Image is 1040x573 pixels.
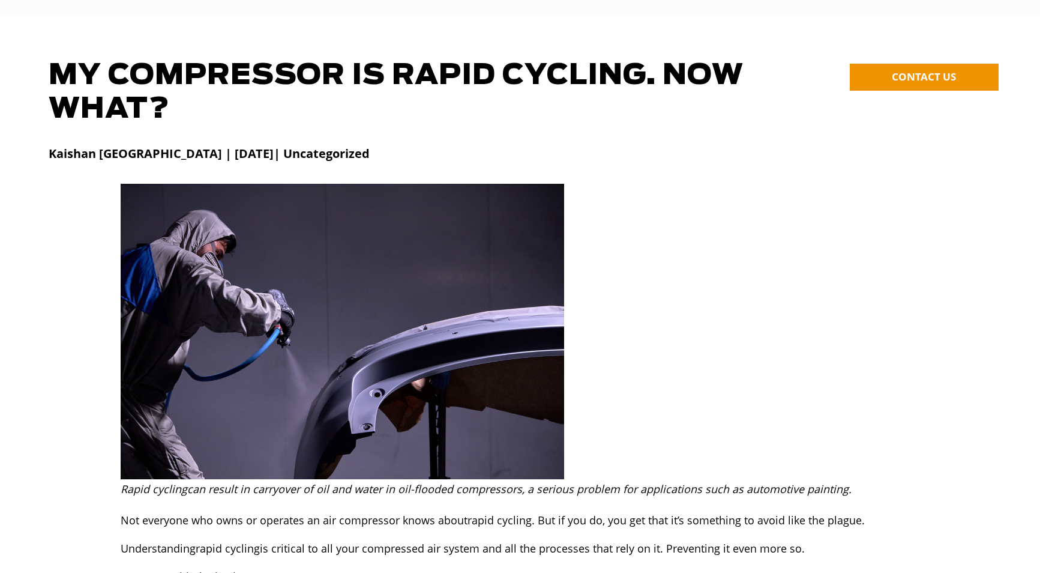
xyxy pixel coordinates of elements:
span: rapid cycling [467,513,532,527]
strong: Kaishan [GEOGRAPHIC_DATA] | [DATE]| Uncategorized [49,145,370,162]
img: Automotive painting application [121,184,564,479]
span: rapid cycling [196,541,260,556]
h1: My Compressor is Rapid Cycling. Now what? [49,59,752,126]
a: CONTACT US [850,64,999,91]
p: Understanding is critical to all your compressed air system and all the processes that rely on it... [121,539,919,558]
span: CONTACT US [892,70,956,83]
i: Rapid cycling [121,482,187,496]
p: Not everyone who owns or operates an air compressor knows about . But if you do, you get that it’... [121,511,919,530]
i: can result in carryover of oil and water in oil-flooded compressors, a serious problem for applic... [187,482,852,496]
